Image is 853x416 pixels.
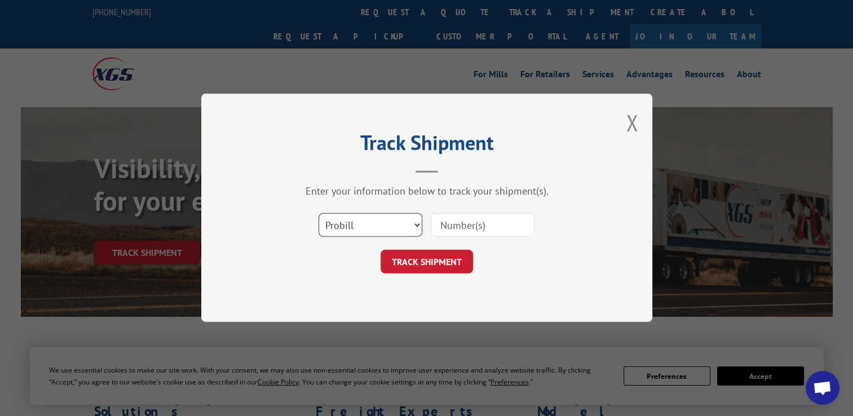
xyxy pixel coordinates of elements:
[258,185,596,198] div: Enter your information below to track your shipment(s).
[626,108,638,138] button: Close modal
[806,371,839,405] div: Open chat
[258,135,596,156] h2: Track Shipment
[381,250,473,274] button: TRACK SHIPMENT
[431,214,534,237] input: Number(s)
